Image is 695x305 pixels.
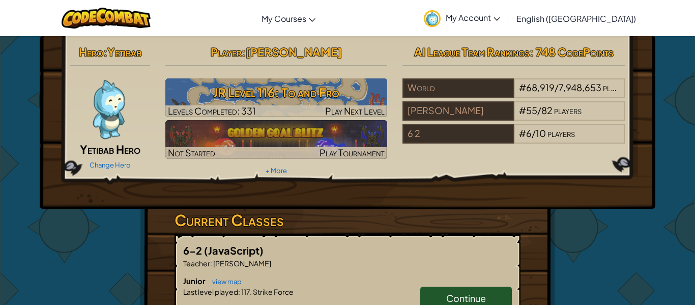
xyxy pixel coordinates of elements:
[446,12,500,23] span: My Account
[240,287,252,296] span: 117.
[541,104,553,116] span: 82
[530,45,614,59] span: : 748 CodePoints
[519,127,526,139] span: #
[183,287,238,296] span: Last level played
[168,105,256,117] span: Levels Completed: 331
[175,209,520,232] h3: Current Classes
[168,147,215,158] span: Not Started
[80,142,140,156] span: Yetibab Hero
[90,161,131,169] a: Change Hero
[424,10,441,27] img: avatar
[246,45,342,59] span: [PERSON_NAME]
[183,244,204,257] span: 6-2
[402,134,625,146] a: 6 2#6/10players
[402,88,625,100] a: World#68,919/7,948,653players
[183,259,210,268] span: Teacher
[212,259,271,268] span: [PERSON_NAME]
[266,167,287,175] a: + More
[238,287,240,296] span: :
[211,45,242,59] span: Player
[526,127,532,139] span: 6
[165,81,388,104] h3: JR Level 116: To and Fro
[107,45,141,59] span: Yetibab
[256,5,321,32] a: My Courses
[103,45,107,59] span: :
[165,120,388,159] img: Golden Goal
[402,101,513,121] div: [PERSON_NAME]
[419,2,505,34] a: My Account
[402,78,513,98] div: World
[537,104,541,116] span: /
[526,81,555,93] span: 68,919
[402,124,513,144] div: 6 2
[536,127,546,139] span: 10
[402,111,625,123] a: [PERSON_NAME]#55/82players
[532,127,536,139] span: /
[252,287,294,296] span: Strike Force
[559,81,601,93] span: 7,948,653
[210,259,212,268] span: :
[414,45,530,59] span: AI League Team Rankings
[516,13,636,24] span: English ([GEOGRAPHIC_DATA])
[242,45,246,59] span: :
[204,244,264,257] span: (JavaScript)
[603,81,630,93] span: players
[77,78,138,140] img: Codecombat-Pets-Yetibab-01.png
[519,104,526,116] span: #
[79,45,103,59] span: Hero
[547,127,575,139] span: players
[554,104,582,116] span: players
[62,8,151,29] img: CodeCombat logo
[183,276,207,286] span: Junior
[165,78,388,117] img: JR Level 116: To and Fro
[555,81,559,93] span: /
[262,13,306,24] span: My Courses
[165,120,388,159] a: Not StartedPlay Tournament
[165,78,388,117] a: Play Next Level
[446,292,486,304] span: Continue
[325,105,385,117] span: Play Next Level
[320,147,385,158] span: Play Tournament
[511,5,641,32] a: English ([GEOGRAPHIC_DATA])
[207,278,242,286] a: view map
[526,104,537,116] span: 55
[519,81,526,93] span: #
